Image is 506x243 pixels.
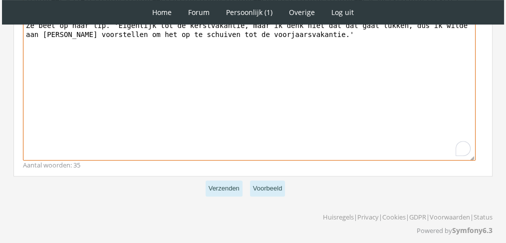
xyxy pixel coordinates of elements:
[323,222,493,239] p: Powered by
[357,212,379,221] a: Privacy
[250,180,285,197] button: Voorbeeld
[483,225,493,235] strong: 6.3
[452,225,493,235] a: Symfony6.3
[382,212,406,221] a: Cookies
[430,212,470,221] a: Voorwaarden
[206,180,243,197] button: Verzenden
[409,212,426,221] a: GDPR
[323,209,493,222] p: | | | | |
[323,212,354,221] a: Huisregels
[474,212,493,221] a: Status
[23,160,483,170] div: Aantal woorden: 35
